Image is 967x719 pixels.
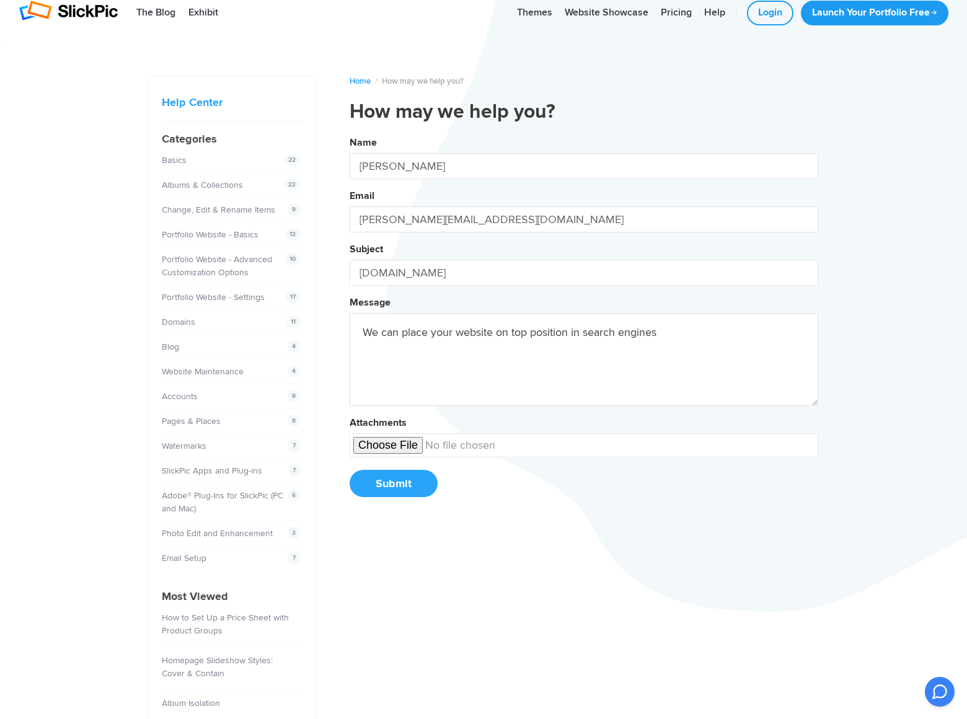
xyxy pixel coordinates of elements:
[350,296,391,309] label: Message
[162,391,198,402] a: Accounts
[162,317,195,327] a: Domains
[288,489,300,501] span: 6
[162,416,221,426] a: Pages & Places
[288,340,300,353] span: 4
[350,417,407,429] label: Attachments
[285,228,300,240] span: 12
[162,490,283,514] a: Adobe® Plug-Ins for SlickPic (PC and Mac)
[286,291,300,303] span: 17
[350,190,374,202] label: Email
[162,588,303,605] h4: Most Viewed
[162,528,273,539] a: Photo Edit and Enhancement
[288,390,300,402] span: 8
[350,433,818,457] input: undefined
[288,464,300,477] span: 7
[288,527,300,539] span: 3
[162,366,244,377] a: Website Maintenance
[350,100,818,125] h1: How may we help you?
[350,76,371,86] a: Home
[382,76,464,86] span: How may we help you?
[350,153,818,179] input: Your Name
[162,229,258,240] a: Portfolio Website - Basics
[162,254,272,278] a: Portfolio Website - Advanced Customization Options
[288,203,300,216] span: 9
[162,612,289,636] a: How to Set Up a Price Sheet with Product Groups
[350,206,818,232] input: Your Email
[288,552,300,564] span: 7
[162,441,206,451] a: Watermarks
[162,655,273,679] a: Homepage Slideshow Styles: Cover & Contain
[375,76,378,86] span: /
[162,131,303,148] h4: Categories
[350,136,377,149] label: Name
[162,95,223,109] a: Help Center
[284,154,300,166] span: 22
[288,439,300,452] span: 7
[350,260,818,286] input: Your Subject
[284,179,300,191] span: 22
[162,698,220,708] a: Album Isolation
[162,553,206,563] a: Email Setup
[162,180,243,190] a: Albums & Collections
[162,292,265,302] a: Portfolio Website - Settings
[350,470,438,497] button: Submit
[285,253,300,265] span: 10
[162,342,179,352] a: Blog
[162,465,262,476] a: SlickPic Apps and Plug-ins
[288,415,300,427] span: 8
[288,365,300,377] span: 4
[162,205,275,215] a: Change, Edit & Rename Items
[350,243,383,255] label: Subject
[162,155,187,165] a: Basics
[286,315,300,328] span: 11
[350,132,818,510] button: NameEmailSubjectMessageAttachmentsSubmit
